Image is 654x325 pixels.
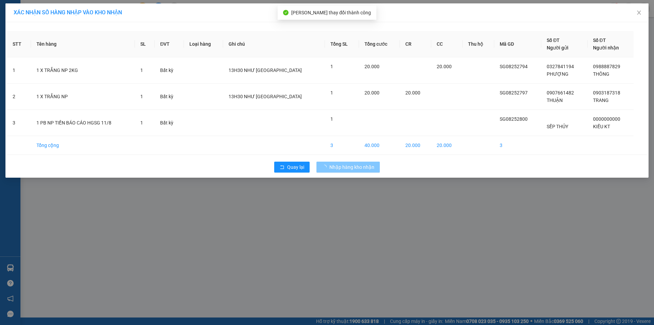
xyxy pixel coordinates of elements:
[21,48,69,55] span: 1 X MÚT NP 1KG
[229,94,302,99] span: 13H30 NHƯ [GEOGRAPHIC_DATA]
[2,3,57,8] span: 10:56-
[364,90,379,95] span: 20.000
[494,136,541,155] td: 3
[31,84,135,110] td: 1 X TRẮNG NP
[325,136,359,155] td: 3
[14,3,57,8] span: [DATE]-
[547,124,568,129] span: SẾP THỦY
[547,71,569,77] span: PHƯỢNG
[31,57,135,84] td: 1 X TRẮNG NP 2KG
[33,9,69,14] strong: PHIẾU TRẢ HÀNG
[547,90,574,95] span: 0907661482
[18,43,46,48] span: LỢI NGUYỄN-
[2,49,69,55] span: Tên hàng:
[494,31,541,57] th: Mã GD
[14,30,77,35] span: ĐÔNG PHƯƠNG-
[135,31,155,57] th: SL
[593,38,606,43] span: Số ĐT
[291,10,371,15] span: [PERSON_NAME] thay đổi thành công
[14,9,122,16] span: XÁC NHẬN SỐ HÀNG NHẬP VÀO KHO NHẬN
[2,30,77,35] span: N.gửi:
[405,90,420,95] span: 20.000
[7,84,31,110] td: 2
[155,110,184,136] td: Bất kỳ
[437,64,452,69] span: 20.000
[155,57,184,84] td: Bất kỳ
[287,163,304,171] span: Quay lại
[31,36,65,42] span: 17:42:15 [DATE]
[31,110,135,136] td: 1 PB NP TIỀN BÁO CÁO HGSG 11/8
[329,163,374,171] span: Nhập hàng kho nhận
[330,64,333,69] span: 1
[547,98,563,103] span: THUẬN
[274,162,310,173] button: rollbackQuay lại
[155,31,184,57] th: ĐVT
[31,31,135,57] th: Tên hàng
[29,4,57,8] span: [PERSON_NAME]
[500,116,528,122] span: SG08252800
[322,165,329,169] span: loading
[140,68,143,73] span: 1
[24,15,78,23] strong: MĐH:
[400,31,431,57] th: CR
[593,116,620,122] span: 0000000000
[636,10,642,15] span: close
[547,38,560,43] span: Số ĐT
[184,31,223,57] th: Loại hàng
[330,116,333,122] span: 1
[229,68,302,73] span: 13H30 NHƯ [GEOGRAPHIC_DATA]
[629,3,649,23] button: Close
[500,90,528,95] span: SG08252797
[223,31,325,57] th: Ghi chú
[547,64,574,69] span: 0327841194
[7,31,31,57] th: STT
[593,98,609,103] span: TRANG
[31,136,135,155] td: Tổng cộng
[500,64,528,69] span: SG08252794
[463,31,494,57] th: Thu hộ
[431,31,463,57] th: CC
[155,84,184,110] td: Bất kỳ
[140,120,143,125] span: 1
[593,124,610,129] span: KIỀU KT
[593,90,620,95] span: 0903187318
[316,162,380,173] button: Nhập hàng kho nhận
[283,10,289,15] span: check-circle
[431,136,463,155] td: 20.000
[359,136,400,155] td: 40.000
[364,64,379,69] span: 20.000
[593,64,620,69] span: 0988887829
[359,31,400,57] th: Tổng cước
[400,136,431,155] td: 20.000
[593,45,619,50] span: Người nhận
[330,90,333,95] span: 1
[40,15,78,23] span: SG08252736
[7,57,31,84] td: 1
[49,30,77,35] span: 0901332871
[325,31,359,57] th: Tổng SL
[547,45,569,50] span: Người gửi
[46,43,73,48] span: 0902346980
[593,71,609,77] span: THÔNG
[2,43,73,48] span: N.nhận:
[140,94,143,99] span: 1
[7,110,31,136] td: 3
[280,165,284,170] span: rollback
[2,36,30,42] span: Ngày/ giờ gửi:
